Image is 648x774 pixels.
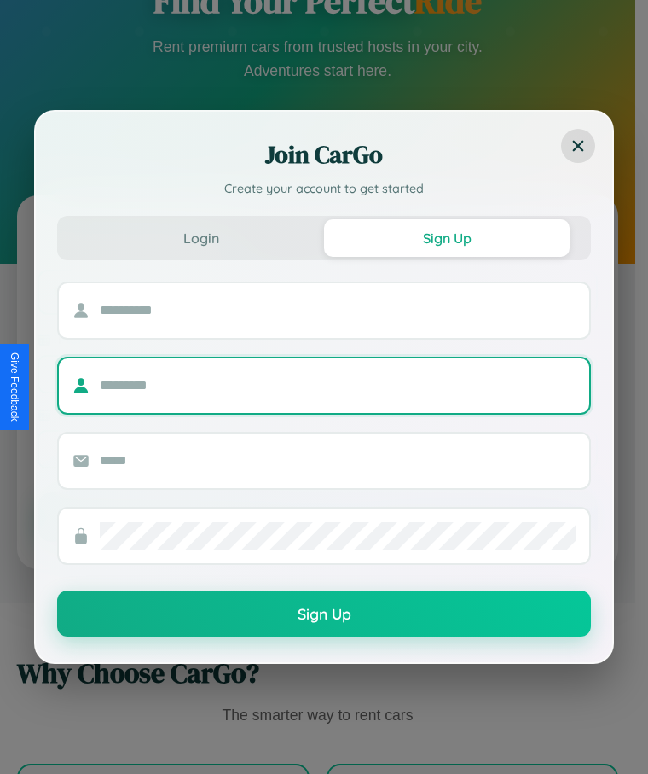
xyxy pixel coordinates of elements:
[57,591,591,637] button: Sign Up
[78,219,324,257] button: Login
[9,352,20,422] div: Give Feedback
[57,180,591,199] p: Create your account to get started
[324,219,570,257] button: Sign Up
[57,137,591,172] h2: Join CarGo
